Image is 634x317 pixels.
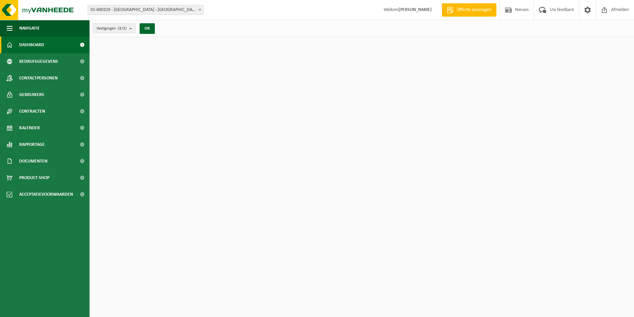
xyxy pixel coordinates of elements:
count: (3/3) [118,26,127,31]
strong: [PERSON_NAME] [399,7,432,12]
a: Offerte aanvragen [442,3,496,17]
span: Contactpersonen [19,70,58,86]
span: Dashboard [19,37,44,53]
span: Documenten [19,153,47,169]
span: Contracten [19,103,45,120]
span: 01-600329 - NOVA NATIE NV - ANTWERPEN [88,5,203,15]
span: Acceptatievoorwaarden [19,186,73,203]
span: Product Shop [19,169,49,186]
span: Gebruikers [19,86,44,103]
span: 01-600329 - NOVA NATIE NV - ANTWERPEN [88,5,204,15]
span: Bedrijfsgegevens [19,53,58,70]
span: Kalender [19,120,40,136]
span: Vestigingen [96,24,127,34]
span: Offerte aanvragen [455,7,493,13]
button: OK [140,23,155,34]
button: Vestigingen(3/3) [93,23,136,33]
span: Navigatie [19,20,40,37]
span: Rapportage [19,136,45,153]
